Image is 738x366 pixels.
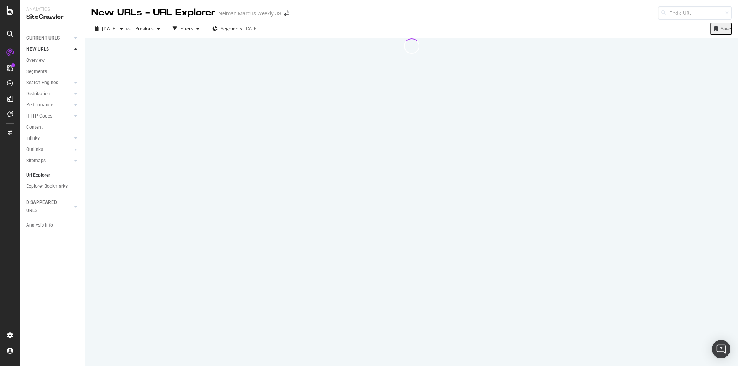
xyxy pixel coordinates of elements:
[26,182,80,190] a: Explorer Bookmarks
[26,171,80,179] a: Url Explorer
[710,23,732,35] button: Save
[26,79,72,87] a: Search Engines
[712,340,730,358] div: Open Intercom Messenger
[721,25,731,32] div: Save
[26,157,72,165] a: Sitemaps
[26,112,72,120] a: HTTP Codes
[26,68,47,76] div: Segments
[26,146,43,154] div: Outlinks
[26,199,72,215] a: DISAPPEARED URLS
[91,23,126,35] button: [DATE]
[26,13,79,22] div: SiteCrawler
[26,146,72,154] a: Outlinks
[91,6,215,19] div: New URLs - URL Explorer
[26,221,80,229] a: Analysis Info
[26,112,52,120] div: HTTP Codes
[26,134,72,142] a: Inlinks
[26,56,45,65] div: Overview
[26,90,50,98] div: Distribution
[26,123,80,131] a: Content
[26,34,72,42] a: CURRENT URLS
[209,23,261,35] button: Segments[DATE]
[26,134,40,142] div: Inlinks
[26,101,72,109] a: Performance
[102,25,117,32] span: 2025 Aug. 18th
[26,221,53,229] div: Analysis Info
[26,45,49,53] div: NEW URLS
[218,10,281,17] div: Neiman Marcus Weekly JS
[180,25,193,32] div: Filters
[26,90,72,98] a: Distribution
[26,182,68,190] div: Explorer Bookmarks
[126,25,132,32] span: vs
[26,79,58,87] div: Search Engines
[244,25,258,32] div: [DATE]
[26,171,50,179] div: Url Explorer
[132,23,163,35] button: Previous
[26,56,80,65] a: Overview
[221,25,242,32] span: Segments
[26,123,43,131] div: Content
[658,6,732,20] input: Find a URL
[170,23,203,35] button: Filters
[26,101,53,109] div: Performance
[26,45,72,53] a: NEW URLS
[26,68,80,76] a: Segments
[284,11,289,16] div: arrow-right-arrow-left
[26,6,79,13] div: Analytics
[26,34,60,42] div: CURRENT URLS
[26,157,46,165] div: Sitemaps
[132,25,154,32] span: Previous
[26,199,65,215] div: DISAPPEARED URLS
